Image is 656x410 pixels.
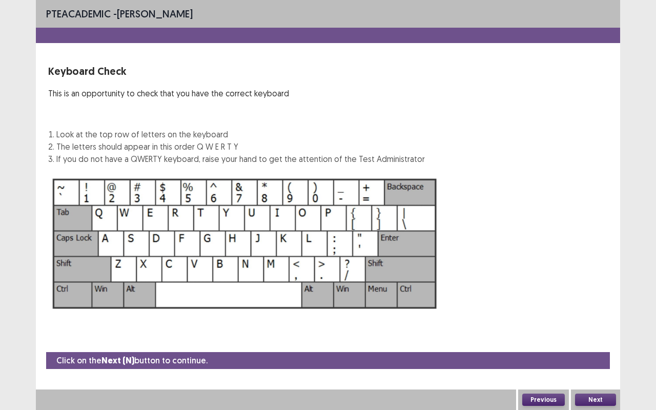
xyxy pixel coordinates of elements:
button: Next [575,394,616,406]
p: This is an opportunity to check that you have the correct keyboard [48,87,425,99]
img: Keyboard Image [48,173,442,314]
li: Look at the top row of letters on the keyboard [56,128,425,140]
p: Keyboard Check [48,64,425,79]
li: The letters should appear in this order Q W E R T Y [56,140,425,153]
li: If you do not have a QWERTY keyboard, raise your hand to get the attention of the Test Administrator [56,153,425,165]
strong: Next (N) [101,355,134,366]
p: Click on the button to continue. [56,354,208,367]
span: PTE academic [46,7,111,20]
p: - [PERSON_NAME] [46,6,193,22]
button: Previous [522,394,565,406]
